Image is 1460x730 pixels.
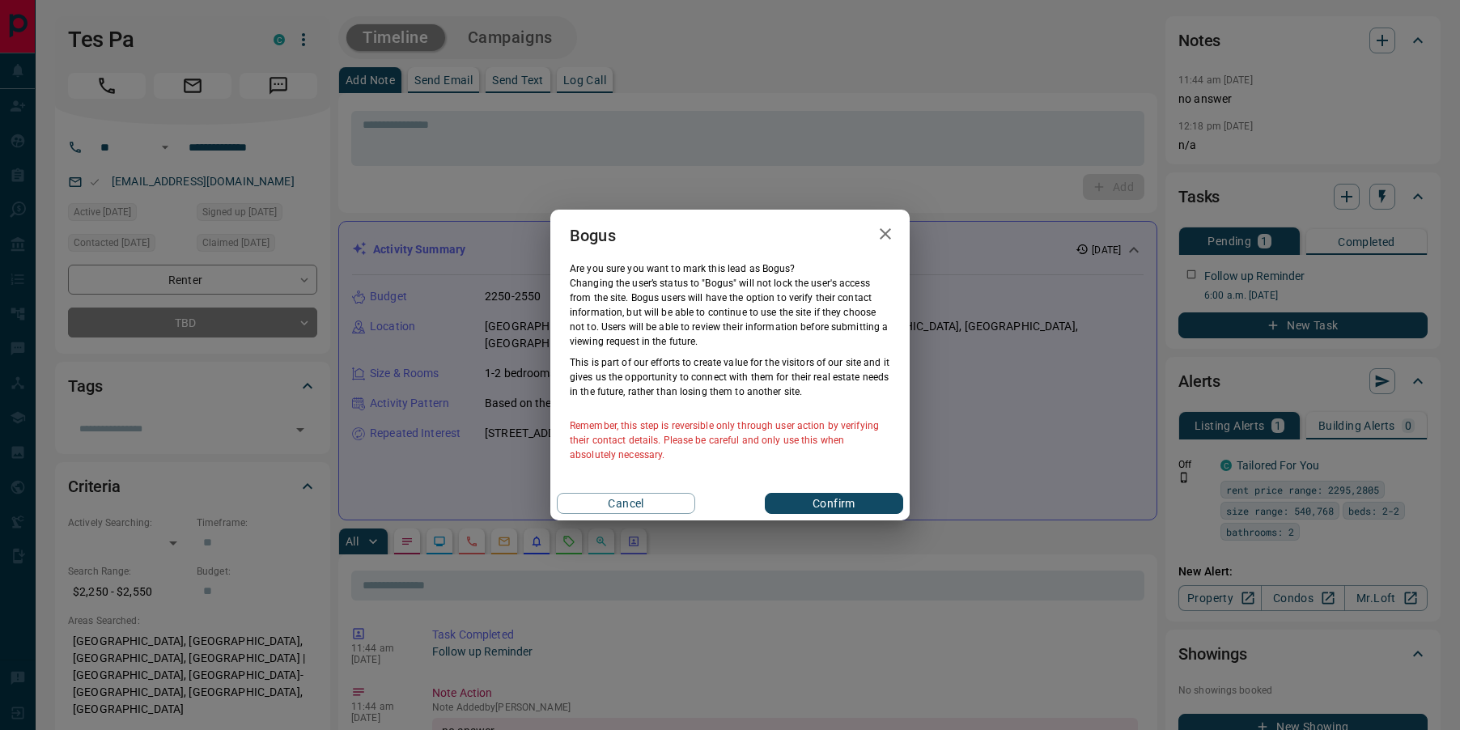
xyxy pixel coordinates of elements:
[765,493,903,514] button: Confirm
[550,210,635,261] h2: Bogus
[570,355,890,399] p: This is part of our efforts to create value for the visitors of our site and it gives us the oppo...
[570,276,890,349] p: Changing the user’s status to "Bogus" will not lock the user's access from the site. Bogus users ...
[557,493,695,514] button: Cancel
[570,261,890,276] p: Are you sure you want to mark this lead as Bogus ?
[570,418,890,462] p: Remember, this step is reversible only through user action by verifying their contact details. Pl...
